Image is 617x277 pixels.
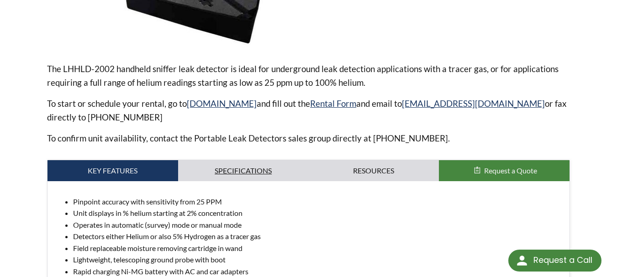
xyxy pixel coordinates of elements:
[47,62,570,89] p: The LHHLD-2002 handheld sniffer leak detector is ideal for underground leak detection application...
[73,196,562,208] li: Pinpoint accuracy with sensitivity from 25 PPM
[178,160,309,181] a: Specifications
[439,160,570,181] button: Request a Quote
[310,98,356,109] a: Rental Form
[187,98,257,109] a: [DOMAIN_NAME]
[47,160,178,181] a: Key Features
[73,242,562,254] li: Field replaceable moisture removing cartridge in wand
[402,98,545,109] a: [EMAIL_ADDRESS][DOMAIN_NAME]
[73,207,562,219] li: Unit displays in % helium starting at 2% concentration
[73,219,562,231] li: Operates in automatic (survey) mode or manual mode
[47,131,570,145] p: To confirm unit availability, contact the Portable Leak Detectors sales group directly at [PHONE_...
[515,253,529,268] img: round button
[309,160,439,181] a: Resources
[484,166,537,175] span: Request a Quote
[533,250,592,271] div: Request a Call
[47,97,570,124] p: To start or schedule your rental, go to and fill out the and email to or fax directly to [PHONE_N...
[73,254,562,266] li: Lightweight, telescoping ground probe with boot
[508,250,601,272] div: Request a Call
[73,230,562,242] li: Detectors either Helium or also 5% Hydrogen as a tracer gas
